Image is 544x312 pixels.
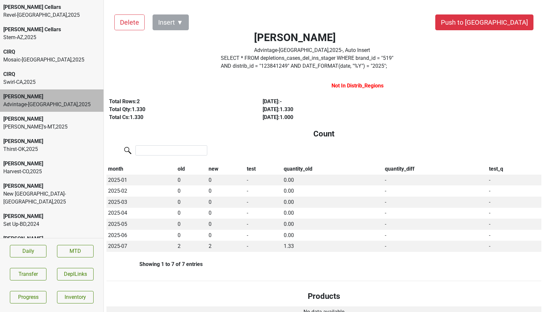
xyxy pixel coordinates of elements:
div: [DATE] : 1.000 [263,113,401,121]
label: Click to copy query [221,54,403,70]
td: 0 [176,175,207,186]
td: - [245,219,282,230]
td: - [487,208,541,219]
div: Set Up-BD , 2024 [3,220,100,228]
td: - [245,185,282,197]
div: [PERSON_NAME] [3,160,100,168]
td: 2025-05 [106,219,176,230]
td: - [487,185,541,197]
td: 2025-01 [106,175,176,186]
div: Revel-[GEOGRAPHIC_DATA] , 2025 [3,11,100,19]
th: test_q: activate to sort column ascending [487,163,541,175]
div: Thirst-OK , 2025 [3,145,100,153]
td: - [245,208,282,219]
div: Total Cs: 1.330 [109,113,247,121]
div: [PERSON_NAME] Cellars [3,26,100,34]
td: 2 [207,241,245,252]
div: Stem-AZ , 2025 [3,34,100,41]
td: 0 [207,197,245,208]
td: 0.00 [282,197,384,208]
a: Progress [10,291,46,303]
div: CIRQ [3,48,100,56]
div: [PERSON_NAME] [3,235,100,243]
td: 2025-02 [106,185,176,197]
td: 0.00 [282,230,384,241]
td: - [487,219,541,230]
td: - [245,175,282,186]
td: - [487,197,541,208]
th: quantity_old: activate to sort column ascending [282,163,384,175]
td: - [384,241,488,252]
td: - [384,230,488,241]
div: Total Qty: 1.330 [109,106,247,113]
th: quantity_diff: activate to sort column ascending [384,163,488,175]
td: 0 [207,185,245,197]
button: Insert ▼ [153,14,189,30]
td: 0 [176,219,207,230]
div: [PERSON_NAME] Cellars [3,3,100,11]
div: [DATE] : - [263,98,401,106]
td: 0.00 [282,185,384,197]
td: - [384,208,488,219]
td: - [384,197,488,208]
div: Total Rows: 2 [109,98,247,106]
td: 2025-04 [106,208,176,219]
button: Delete [114,14,145,30]
div: [DATE] : 1.330 [263,106,401,113]
div: Showing 1 to 7 of 7 entries [106,261,203,267]
td: - [384,185,488,197]
td: 0.00 [282,219,384,230]
td: 0 [207,230,245,241]
div: [PERSON_NAME] [3,137,100,145]
button: Push to [GEOGRAPHIC_DATA] [435,14,533,30]
h2: [PERSON_NAME] [254,31,370,44]
td: - [384,219,488,230]
h4: Products [112,292,536,301]
td: 2025-07 [106,241,176,252]
th: new: activate to sort column ascending [207,163,245,175]
div: [PERSON_NAME] [3,93,100,101]
a: Daily [10,245,46,257]
th: old: activate to sort column ascending [176,163,207,175]
label: Not In Distrib_Regions [331,82,384,90]
td: - [245,241,282,252]
button: Transfer [10,268,46,280]
div: [PERSON_NAME]'s-MT , 2025 [3,123,100,131]
div: Advintage-[GEOGRAPHIC_DATA] , 2025 [3,101,100,108]
td: - [487,241,541,252]
th: test: activate to sort column ascending [245,163,282,175]
button: DeplLinks [57,268,94,280]
td: 0 [176,230,207,241]
h4: Count [112,129,536,139]
a: MTD [57,245,94,257]
div: [PERSON_NAME] [3,115,100,123]
td: 0 [176,185,207,197]
td: 0.00 [282,175,384,186]
div: Mosaic-[GEOGRAPHIC_DATA] , 2025 [3,56,100,64]
td: 0 [207,208,245,219]
td: - [245,197,282,208]
td: - [245,230,282,241]
td: 0 [207,219,245,230]
td: 2025-06 [106,230,176,241]
div: Swirl-CA , 2025 [3,78,100,86]
td: - [487,175,541,186]
div: CIRQ [3,70,100,78]
div: Advintage-[GEOGRAPHIC_DATA] , 2025 - , Auto Insert [254,46,370,54]
td: 0 [176,197,207,208]
th: month: activate to sort column descending [106,163,176,175]
td: 2025-03 [106,197,176,208]
a: Inventory [57,291,94,303]
td: - [487,230,541,241]
td: - [384,175,488,186]
td: 2 [176,241,207,252]
td: 0.00 [282,208,384,219]
div: New [GEOGRAPHIC_DATA]-[GEOGRAPHIC_DATA] , 2025 [3,190,100,206]
td: 0 [176,208,207,219]
div: Harvest-CO , 2025 [3,168,100,176]
td: 0 [207,175,245,186]
td: 1.33 [282,241,384,252]
div: [PERSON_NAME] [3,182,100,190]
div: [PERSON_NAME] [3,212,100,220]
